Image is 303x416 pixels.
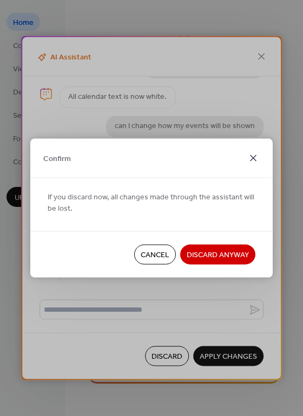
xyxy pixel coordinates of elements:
[141,250,169,261] span: Cancel
[43,153,71,165] span: Confirm
[134,245,176,265] button: Cancel
[187,250,249,261] span: Discard Anyway
[48,192,255,214] span: If you discard now, all changes made through the assistant will be lost.
[180,245,255,265] button: Discard Anyway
